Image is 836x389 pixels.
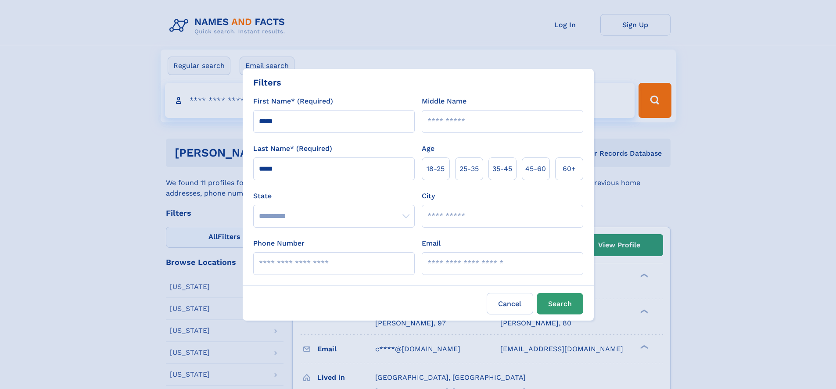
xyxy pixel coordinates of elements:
label: Cancel [487,293,533,314]
button: Search [537,293,583,314]
span: 18‑25 [427,164,445,174]
label: Email [422,238,441,249]
label: State [253,191,415,201]
label: Phone Number [253,238,305,249]
span: 35‑45 [492,164,512,174]
label: Last Name* (Required) [253,143,332,154]
span: 45‑60 [525,164,546,174]
div: Filters [253,76,281,89]
label: City [422,191,435,201]
span: 25‑35 [459,164,479,174]
label: Age [422,143,434,154]
label: Middle Name [422,96,466,107]
label: First Name* (Required) [253,96,333,107]
span: 60+ [563,164,576,174]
